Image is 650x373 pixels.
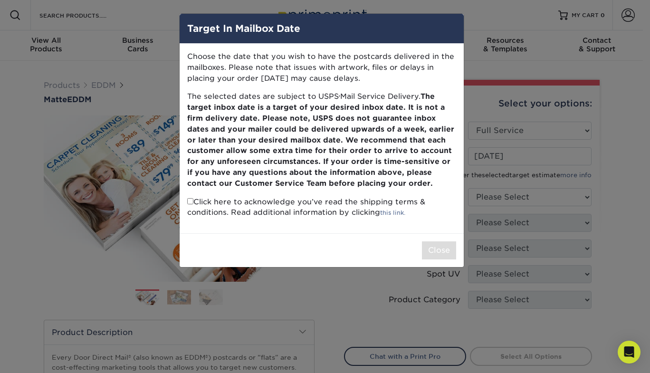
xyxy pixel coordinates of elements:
small: ® [339,95,340,98]
p: Click here to acknowledge you’ve read the shipping terms & conditions. Read additional informatio... [187,197,456,219]
b: The target inbox date is a target of your desired inbox date. It is not a firm delivery date. Ple... [187,92,454,187]
p: The selected dates are subject to USPS Mail Service Delivery. [187,91,456,189]
p: Choose the date that you wish to have the postcards delivered in the mailboxes. Please note that ... [187,51,456,84]
h4: Target In Mailbox Date [187,21,456,36]
button: Close [422,241,456,259]
div: Open Intercom Messenger [618,341,640,363]
a: this link. [380,209,405,216]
